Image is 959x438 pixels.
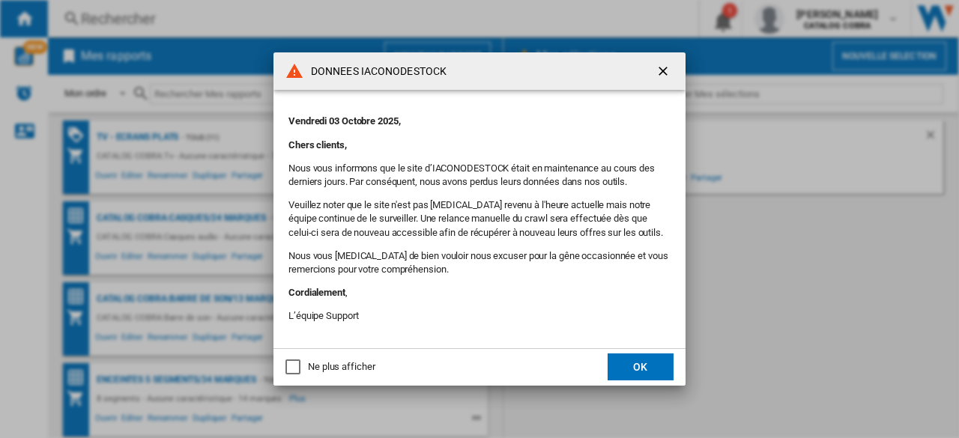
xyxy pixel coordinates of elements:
[288,286,671,299] p: ,
[308,360,375,374] div: Ne plus afficher
[650,56,680,86] button: getI18NText('BUTTONS.CLOSE_DIALOG')
[288,198,671,240] p: Veuillez noter que le site n'est pas [MEDICAL_DATA] revenu à l'heure actuelle mais notre équipe c...
[288,115,401,127] b: Vendredi 03 Octobre 2025,
[303,64,447,79] h4: DONNEES IACONODESTOCK
[288,162,671,189] p: Nous vous informons que le site d’IACONODESTOCK était en maintenance au cours des derniers jours....
[288,139,347,150] b: Chers clients,
[288,287,345,298] b: Cordialement
[288,309,671,323] p: L’équipe Support
[608,353,674,380] button: OK
[656,64,674,82] ng-md-icon: getI18NText('BUTTONS.CLOSE_DIALOG')
[285,360,375,374] md-checkbox: Ne plus afficher
[288,249,671,276] p: Nous vous [MEDICAL_DATA] de bien vouloir nous excuser pour la gêne occasionnée et vous remercions...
